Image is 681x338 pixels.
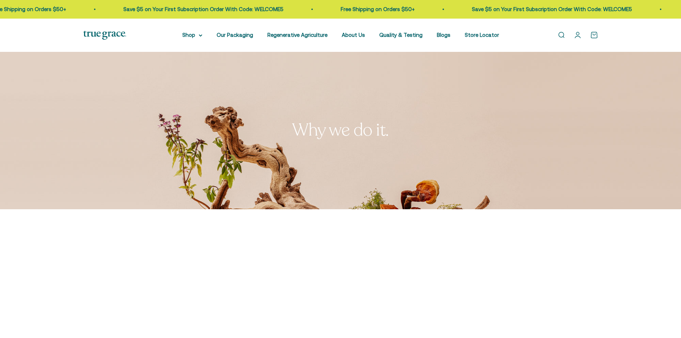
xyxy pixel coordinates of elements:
[470,5,631,14] p: Save $5 on Your First Subscription Order With Code: WELCOME5
[465,32,499,38] a: Store Locator
[267,32,327,38] a: Regenerative Agriculture
[379,32,423,38] a: Quality & Testing
[342,32,365,38] a: About Us
[182,31,202,39] summary: Shop
[217,32,253,38] a: Our Packaging
[339,6,413,12] a: Free Shipping on Orders $50+
[292,118,389,142] split-lines: Why we do it.
[122,5,282,14] p: Save $5 on Your First Subscription Order With Code: WELCOME5
[437,32,450,38] a: Blogs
